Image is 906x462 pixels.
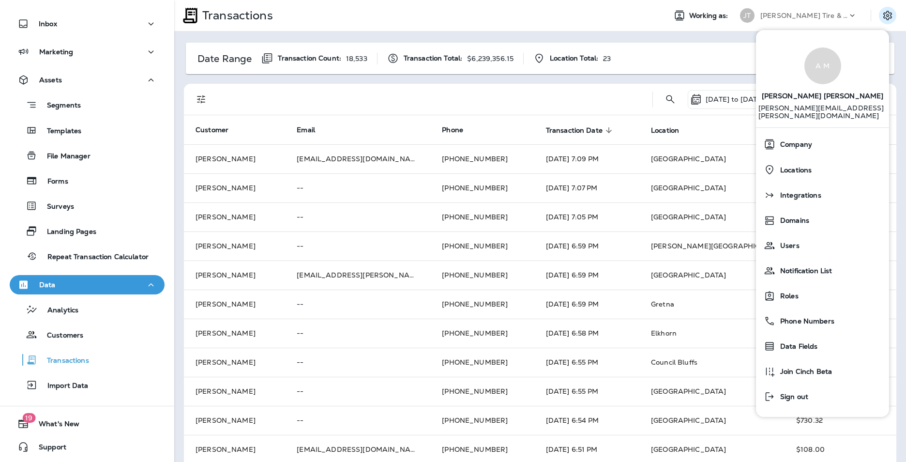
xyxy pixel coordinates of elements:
p: Templates [37,127,81,136]
p: $6,239,356.15 [467,55,513,62]
td: [PHONE_NUMBER] [430,261,534,290]
span: Sign out [775,393,808,401]
p: -- [297,358,419,366]
p: Marketing [39,48,73,56]
span: [GEOGRAPHIC_DATA] [651,213,726,221]
button: Filters [192,90,211,109]
td: [PERSON_NAME] [184,377,285,406]
td: [PHONE_NUMBER] [430,319,534,348]
td: [PHONE_NUMBER] [430,144,534,173]
p: -- [297,213,419,221]
td: [DATE] 6:59 PM [534,290,639,319]
span: [GEOGRAPHIC_DATA] [651,416,726,425]
p: Analytics [38,306,78,315]
button: Join Cinch Beta [756,359,889,384]
span: Support [29,443,66,455]
button: Assets [10,70,165,90]
a: Users [760,236,885,255]
td: [DATE] 7:05 PM [534,202,639,231]
span: Transaction Date [546,126,603,135]
p: -- [297,242,419,250]
td: [PERSON_NAME] [184,231,285,261]
p: [PERSON_NAME][EMAIL_ADDRESS][PERSON_NAME][DOMAIN_NAME] [758,104,887,127]
p: [DATE] to [DATE] [706,95,764,103]
td: $730.32 [785,406,896,435]
td: [DATE] 7:09 PM [534,144,639,173]
span: Phone Numbers [775,317,834,325]
p: [PERSON_NAME] Tire & Auto [760,12,847,19]
td: [DATE] 6:54 PM [534,406,639,435]
td: [PHONE_NUMBER] [430,202,534,231]
span: Email [297,125,315,134]
span: [PERSON_NAME] [PERSON_NAME] [762,84,884,104]
a: Notification List [760,261,885,280]
button: Notification List [756,258,889,283]
button: Settings [879,7,896,24]
button: Roles [756,283,889,308]
span: Customer [196,125,228,134]
button: Analytics [10,299,165,320]
span: Transaction Count: [278,54,341,62]
td: [PHONE_NUMBER] [430,173,534,202]
span: Notification List [775,267,832,275]
p: Transactions [37,356,89,366]
span: Phone [442,125,463,134]
td: [PERSON_NAME] [184,319,285,348]
td: [PERSON_NAME] [184,348,285,377]
button: Domains [756,208,889,233]
td: [PERSON_NAME] [184,173,285,202]
button: Templates [10,120,165,140]
p: Assets [39,76,62,84]
p: Inbox [39,20,57,28]
button: File Manager [10,145,165,166]
span: Gretna [651,300,674,308]
span: Transaction Date [546,126,615,135]
span: Location [651,126,692,135]
span: What's New [29,420,79,431]
td: [PHONE_NUMBER] [430,377,534,406]
button: Marketing [10,42,165,62]
span: Location Total: [550,54,598,62]
td: [DATE] 6:55 PM [534,348,639,377]
span: Company [775,140,812,149]
p: Customers [37,331,83,340]
td: [DATE] 6:59 PM [534,231,639,261]
button: Data Fields [756,334,889,359]
td: [PERSON_NAME] [184,144,285,173]
td: [EMAIL_ADDRESS][PERSON_NAME][DOMAIN_NAME] [285,261,430,290]
button: Search Transactions [661,90,680,109]
p: -- [297,184,419,192]
span: Integrations [775,191,821,200]
span: Location [651,126,679,135]
span: Locations [775,166,812,174]
td: [DATE] 6:58 PM [534,319,639,348]
button: Sign out [756,384,889,409]
td: [PERSON_NAME] [184,406,285,435]
span: 19 [22,413,35,423]
button: Repeat Transaction Calculator [10,246,165,266]
span: [PERSON_NAME][GEOGRAPHIC_DATA] [651,242,786,250]
td: [PERSON_NAME] [184,261,285,290]
button: Landing Pages [10,221,165,241]
button: Data [10,275,165,294]
span: Elkhorn [651,329,677,338]
p: Date Range [197,55,252,62]
td: [PHONE_NUMBER] [430,231,534,261]
p: 18,533 [346,55,367,62]
a: A M[PERSON_NAME] [PERSON_NAME] [PERSON_NAME][EMAIL_ADDRESS][PERSON_NAME][DOMAIN_NAME] [756,38,889,127]
span: Join Cinch Beta [775,368,832,376]
p: 23 [603,55,611,62]
p: -- [297,416,419,424]
p: File Manager [37,152,91,161]
span: [GEOGRAPHIC_DATA] [651,271,726,279]
td: [DATE] 6:55 PM [534,377,639,406]
button: Support [10,437,165,457]
a: Data Fields [760,337,885,356]
a: Roles [760,286,885,306]
button: Inbox [10,14,165,33]
p: Transactions [198,8,273,23]
td: [DATE] 6:59 PM [534,261,639,290]
span: Council Bluffs [651,358,697,367]
p: Surveys [37,202,74,212]
td: [EMAIL_ADDRESS][DOMAIN_NAME] [285,144,430,173]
